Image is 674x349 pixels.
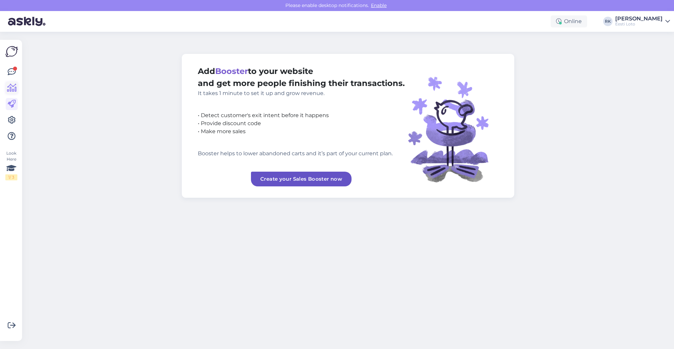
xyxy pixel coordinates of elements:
[5,174,17,180] div: 1 / 3
[198,150,405,158] div: Booster helps to lower abandoned carts and it’s part of your current plan.
[551,15,587,27] div: Online
[198,89,405,97] div: It takes 1 minute to set it up and grow revenue.
[198,65,405,97] div: Add to your website and get more people finishing their transactions.
[5,45,18,58] img: Askly Logo
[405,65,498,186] img: illustration
[198,119,405,127] div: • Provide discount code
[603,17,613,26] div: RK
[198,111,405,119] div: • Detect customer's exit intent before it happens
[615,21,663,27] div: Eesti Loto
[615,16,663,21] div: [PERSON_NAME]
[369,2,389,8] span: Enable
[251,172,352,186] a: Create your Sales Booster now
[198,127,405,136] div: • Make more sales
[615,16,670,27] a: [PERSON_NAME]Eesti Loto
[215,66,248,76] span: Booster
[5,150,17,180] div: Look Here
